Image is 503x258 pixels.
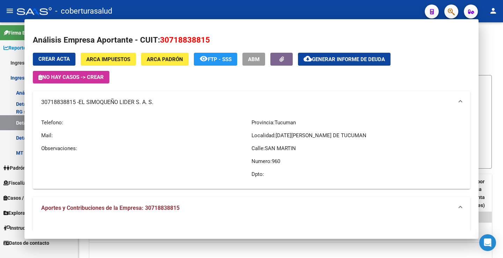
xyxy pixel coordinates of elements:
span: Padrón [3,164,26,172]
span: Crear Acta [38,56,70,62]
mat-icon: remove_red_eye [199,54,208,63]
p: Mail: [41,132,251,139]
button: No hay casos -> Crear [33,71,109,83]
span: Generar informe de deuda [312,56,385,62]
span: 960 [272,158,280,164]
span: EL SIMOQUEÑO LIDER S. A. S. [79,98,153,106]
span: Fiscalización RG [3,179,45,187]
p: Observaciones: [41,145,251,152]
p: Dpto: [251,170,462,178]
p: Telefono: [41,119,251,126]
mat-expansion-panel-header: 30718838815 -EL SIMOQUEÑO LIDER S. A. S. [33,91,470,113]
span: 30718838815 [160,35,210,44]
span: ABM [248,56,260,62]
span: No hay casos -> Crear [38,74,104,80]
button: ABM [242,53,265,66]
span: Tucuman [275,119,296,126]
span: Explorador de Archivos [3,209,59,217]
span: - coberturasalud [55,3,112,19]
div: Devengado x CUIL [83,229,125,237]
span: ARCA Padrón [147,56,183,62]
button: FTP - SSS [194,53,237,66]
button: Generar informe de deuda [298,53,391,66]
div: Open Intercom Messenger [479,234,496,251]
span: ARCA Impuestos [86,56,130,62]
mat-panel-title: 30718838815 - [41,98,453,106]
span: Aportes y Contribuciones de la Empresa: 30718838815 [41,205,180,211]
h2: Análisis Empresa Aportante - CUIT: [33,34,470,46]
mat-icon: menu [6,7,14,15]
span: Firma Express [3,29,40,37]
button: ARCA Padrón [141,53,189,66]
span: [DATE][PERSON_NAME] DE TUCUMAN [276,132,366,139]
p: Provincia: [251,119,462,126]
mat-icon: cloud_download [304,54,312,63]
div: Relaciones Laborales [170,229,221,237]
mat-icon: person [489,7,497,15]
div: Devengado [46,229,72,237]
p: Localidad: [251,132,462,139]
span: Casos / Tickets [3,194,41,202]
span: Reportes [3,44,29,52]
button: ARCA Impuestos [81,53,136,66]
p: Calle: [251,145,462,152]
span: Datos de contacto [3,239,49,247]
div: DDJJ [141,229,154,237]
button: Crear Acta [33,53,75,66]
div: 30718838815 -EL SIMOQUEÑO LIDER S. A. S. [33,113,470,189]
span: FTP - SSS [208,56,232,62]
span: Instructivos [3,224,36,232]
mat-expansion-panel-header: Aportes y Contribuciones de la Empresa: 30718838815 [33,197,470,219]
span: SAN MARTIN [265,145,296,152]
p: Numero: [251,157,462,165]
